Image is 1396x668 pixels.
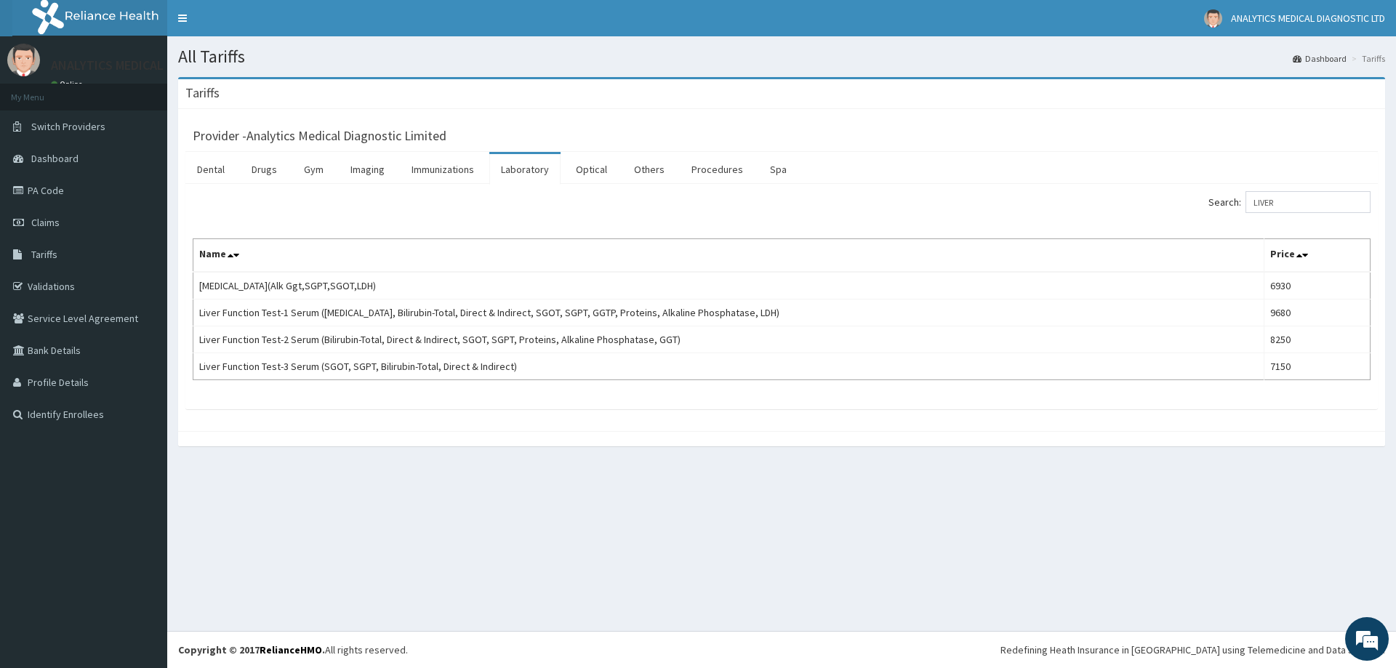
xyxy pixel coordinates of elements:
a: Online [51,79,86,89]
td: Liver Function Test-3 Serum (SGOT, SGPT, Bilirubin-Total, Direct & Indirect) [193,353,1264,380]
h1: All Tariffs [178,47,1385,66]
a: Spa [758,154,798,185]
td: Liver Function Test-1 Serum ([MEDICAL_DATA], Bilirubin-Total, Direct & Indirect, SGOT, SGPT, GGTP... [193,299,1264,326]
span: Switch Providers [31,120,105,133]
a: Dental [185,154,236,185]
footer: All rights reserved. [167,631,1396,668]
div: Redefining Heath Insurance in [GEOGRAPHIC_DATA] using Telemedicine and Data Science! [1000,643,1385,657]
label: Search: [1208,191,1371,213]
th: Price [1264,239,1370,273]
input: Search: [1245,191,1371,213]
td: 9680 [1264,299,1370,326]
th: Name [193,239,1264,273]
a: Dashboard [1293,52,1347,65]
h3: Provider - Analytics Medical Diagnostic Limited [193,129,446,142]
img: User Image [1204,9,1222,28]
a: Gym [292,154,335,185]
div: Chat with us now [76,81,244,100]
a: Drugs [240,154,289,185]
img: d_794563401_company_1708531726252_794563401 [27,73,59,109]
span: ANALYTICS MEDICAL DIAGNOSTIC LTD [1231,12,1385,25]
td: [MEDICAL_DATA](Alk Ggt,SGPT,SGOT,LDH) [193,272,1264,299]
td: Liver Function Test-2 Serum (Bilirubin-Total, Direct & Indirect, SGOT, SGPT, Proteins, Alkaline P... [193,326,1264,353]
td: 6930 [1264,272,1370,299]
a: RelianceHMO [260,643,322,656]
textarea: Type your message and hit 'Enter' [7,397,277,448]
a: Procedures [680,154,755,185]
span: Claims [31,216,60,229]
a: Imaging [339,154,396,185]
p: ANALYTICS MEDICAL DIAGNOSTIC LTD [51,59,261,72]
span: We're online! [84,183,201,330]
a: Laboratory [489,154,561,185]
img: User Image [7,44,40,76]
a: Others [622,154,676,185]
span: Dashboard [31,152,79,165]
div: Minimize live chat window [238,7,273,42]
a: Optical [564,154,619,185]
a: Immunizations [400,154,486,185]
li: Tariffs [1348,52,1385,65]
td: 7150 [1264,353,1370,380]
h3: Tariffs [185,86,220,100]
span: Tariffs [31,248,57,261]
strong: Copyright © 2017 . [178,643,325,656]
td: 8250 [1264,326,1370,353]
